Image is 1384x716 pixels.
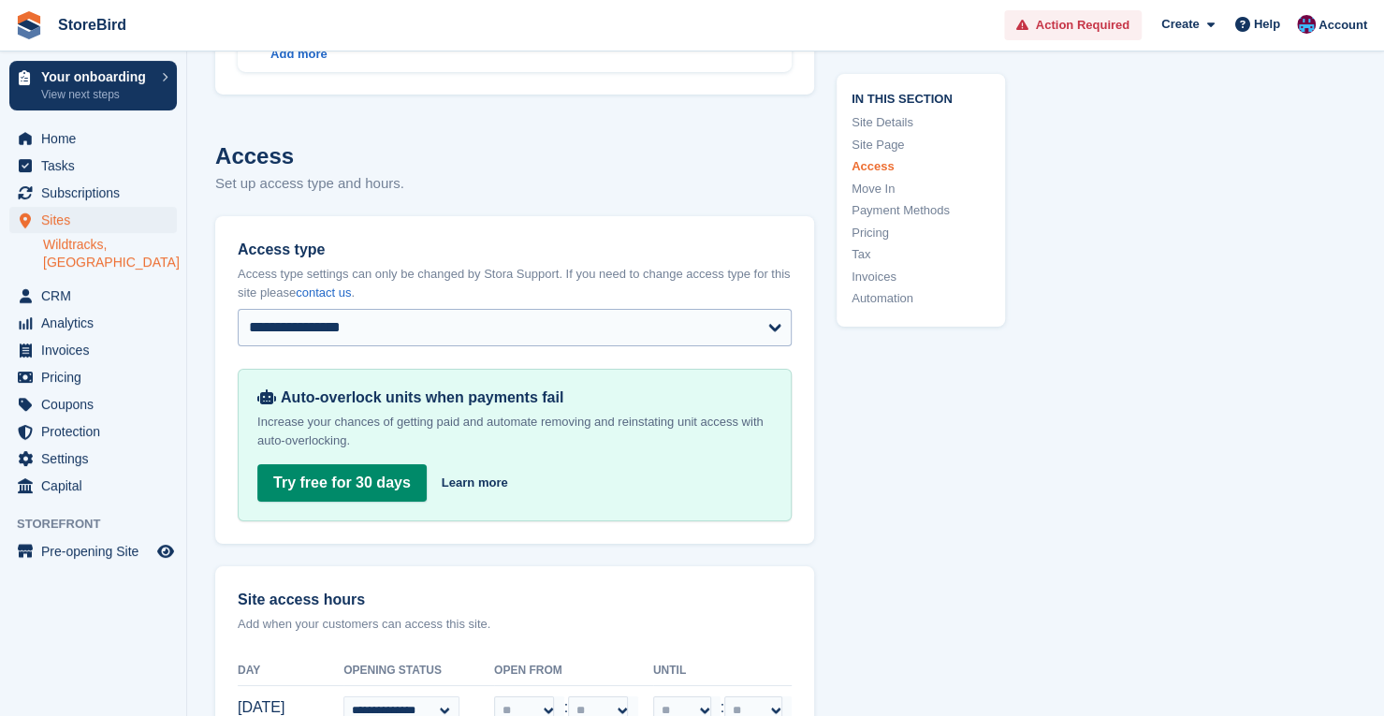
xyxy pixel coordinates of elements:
[852,201,990,220] a: Payment Methods
[852,179,990,197] a: Move In
[1297,15,1316,34] img: Jake Wesley
[9,473,177,499] a: menu
[494,656,653,686] th: Open From
[9,418,177,445] a: menu
[343,656,494,686] th: Opening Status
[852,88,990,106] span: In this section
[15,11,43,39] img: stora-icon-8386f47178a22dfd0bd8f6a31ec36ba5ce8667c1dd55bd0f319d3a0aa187defe.svg
[41,70,153,83] p: Your onboarding
[852,267,990,285] a: Invoices
[17,515,186,533] span: Storefront
[852,113,990,132] a: Site Details
[41,125,153,152] span: Home
[9,364,177,390] a: menu
[41,86,153,103] p: View next steps
[852,289,990,308] a: Automation
[257,388,772,407] div: Auto-overlock units when payments fail
[238,589,792,611] label: Site access hours
[41,391,153,417] span: Coupons
[41,153,153,179] span: Tasks
[852,245,990,264] a: Tax
[9,337,177,363] a: menu
[9,153,177,179] a: menu
[41,207,153,233] span: Sites
[238,656,343,686] th: Day
[1036,16,1129,35] span: Action Required
[41,283,153,309] span: CRM
[9,391,177,417] a: menu
[215,139,814,173] h2: Access
[41,337,153,363] span: Invoices
[41,473,153,499] span: Capital
[270,47,328,61] a: Add more
[257,413,772,450] p: Increase your chances of getting paid and automate removing and reinstating unit access with auto...
[154,540,177,563] a: Preview store
[41,310,153,336] span: Analytics
[9,61,177,110] a: Your onboarding View next steps
[9,310,177,336] a: menu
[9,283,177,309] a: menu
[296,285,351,300] a: contact us
[9,180,177,206] a: menu
[9,125,177,152] a: menu
[852,223,990,241] a: Pricing
[51,9,134,40] a: StoreBird
[9,446,177,472] a: menu
[215,173,814,195] p: Set up access type and hours.
[852,157,990,176] a: Access
[238,239,792,261] label: Access type
[41,180,153,206] span: Subscriptions
[43,236,177,271] a: Wildtracks, [GEOGRAPHIC_DATA]
[9,538,177,564] a: menu
[41,364,153,390] span: Pricing
[238,615,792,634] p: Add when your customers can access this site.
[1318,16,1367,35] span: Account
[41,446,153,472] span: Settings
[41,418,153,445] span: Protection
[257,464,427,502] a: Try free for 30 days
[238,265,792,301] p: Access type settings can only be changed by Stora Support. If you need to change access type for ...
[41,538,153,564] span: Pre-opening Site
[1161,15,1199,34] span: Create
[852,135,990,153] a: Site Page
[653,656,792,686] th: Until
[1254,15,1280,34] span: Help
[442,474,508,492] a: Learn more
[9,207,177,233] a: menu
[1004,10,1142,41] a: Action Required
